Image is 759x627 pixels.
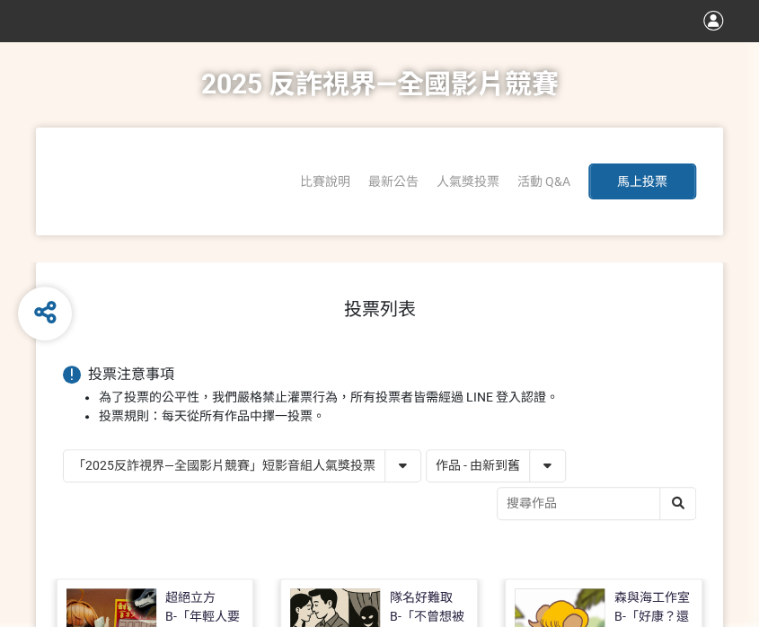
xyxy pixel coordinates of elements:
[437,174,499,189] span: 人氣獎投票
[389,588,452,607] div: 隊名好難取
[588,163,696,199] button: 馬上投票
[300,174,350,189] a: 比賽說明
[498,488,695,519] input: 搜尋作品
[201,41,559,128] h1: 2025 反詐視界—全國影片競賽
[99,388,696,407] li: 為了投票的公平性，我們嚴格禁止灌票行為，所有投票者皆需經過 LINE 登入認證。
[63,298,696,320] h1: 投票列表
[368,174,419,189] a: 最新公告
[165,588,216,607] div: 超絕立方
[88,366,174,383] span: 投票注意事項
[617,174,667,189] span: 馬上投票
[613,588,689,607] div: 森與海工作室
[99,407,696,426] li: 投票規則：每天從所有作品中擇一投票。
[517,174,570,189] a: 活動 Q&A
